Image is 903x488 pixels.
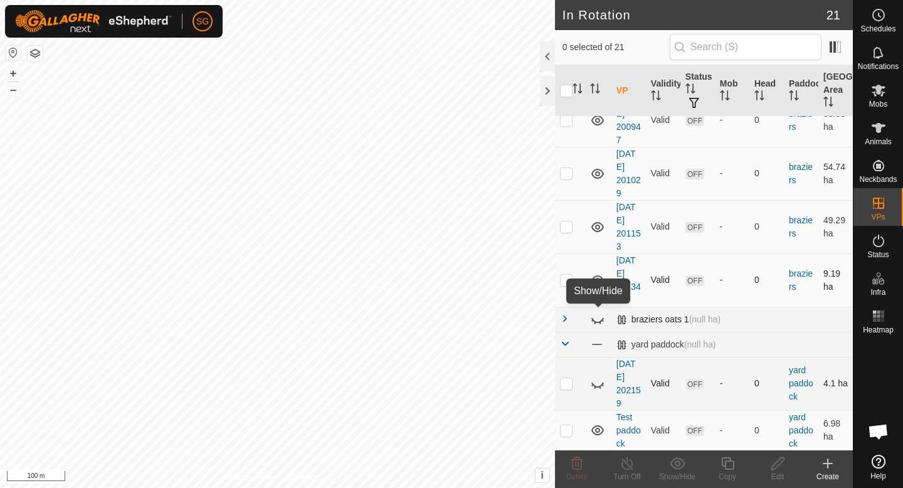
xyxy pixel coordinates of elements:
button: Reset Map [6,45,21,60]
td: Valid [646,410,680,450]
a: braziers [789,109,813,132]
th: Paddock [784,65,818,117]
span: Animals [865,138,892,146]
div: yard paddock [616,339,716,350]
th: Mob [715,65,749,117]
div: - [720,114,744,127]
a: [DATE] 200947 [616,95,641,145]
td: 0 [749,357,784,410]
p-sorticon: Activate to sort [590,85,600,95]
p-sorticon: Activate to sort [720,92,730,102]
span: Status [867,251,889,258]
span: Infra [870,289,885,296]
td: 9.19 ha [818,253,853,307]
span: OFF [685,222,704,233]
td: 4.1 ha [818,357,853,410]
th: Status [680,65,715,117]
span: 21 [826,6,840,24]
span: 0 selected of 21 [562,41,670,54]
span: i [541,470,544,480]
a: [DATE] 201153 [616,202,641,252]
div: Create [803,471,853,482]
th: [GEOGRAPHIC_DATA] Area [818,65,853,117]
button: i [536,469,549,482]
div: - [720,273,744,287]
a: braziers [789,162,813,185]
a: yard paddock [789,365,813,401]
span: OFF [685,379,704,390]
div: Turn Off [602,471,652,482]
p-sorticon: Activate to sort [651,92,661,102]
span: OFF [685,275,704,286]
div: braziers oats 1 [616,314,721,325]
a: yard paddock [789,412,813,448]
td: 36.03 ha [818,93,853,147]
p-sorticon: Activate to sort [823,98,833,109]
span: SG [196,15,209,28]
a: Privacy Policy [228,472,275,483]
td: 0 [749,147,784,200]
span: (null ha) [689,314,721,324]
span: (null ha) [684,339,716,349]
span: Neckbands [859,176,897,183]
a: Test paddock [616,412,641,448]
span: Mobs [869,100,887,108]
span: Delete [566,472,588,481]
p-sorticon: Activate to sort [573,85,583,95]
div: Edit [752,471,803,482]
span: OFF [685,169,704,179]
td: Valid [646,253,680,307]
p-sorticon: Activate to sort [789,92,799,102]
td: 0 [749,200,784,253]
div: - [720,377,744,390]
span: Notifications [858,63,899,70]
a: braziers [789,268,813,292]
a: [DATE] 202159 [616,359,641,408]
h2: In Rotation [562,8,826,23]
td: Valid [646,357,680,410]
td: Valid [646,200,680,253]
td: Valid [646,93,680,147]
button: – [6,82,21,97]
td: 49.29 ha [818,200,853,253]
a: [DATE] 201346 [616,255,641,305]
td: 0 [749,410,784,450]
span: OFF [685,425,704,436]
p-sorticon: Activate to sort [685,85,695,95]
td: Valid [646,147,680,200]
th: Validity [646,65,680,117]
div: - [720,220,744,233]
span: OFF [685,115,704,126]
span: Help [870,472,886,480]
th: Head [749,65,784,117]
div: Open chat [860,413,897,450]
div: Copy [702,471,752,482]
div: Show/Hide [652,471,702,482]
input: Search (S) [670,34,821,60]
a: [DATE] 201029 [616,149,641,198]
th: VP [611,65,646,117]
span: Schedules [860,25,895,33]
p-sorticon: Activate to sort [754,92,764,102]
a: Contact Us [290,472,327,483]
a: braziers [789,215,813,238]
td: 0 [749,93,784,147]
div: - [720,424,744,437]
img: Gallagher Logo [15,10,172,33]
span: Heatmap [863,326,894,334]
a: Help [853,450,903,485]
td: 54.74 ha [818,147,853,200]
td: 0 [749,253,784,307]
button: Map Layers [28,46,43,61]
td: 6.98 ha [818,410,853,450]
div: - [720,167,744,180]
button: + [6,66,21,81]
span: VPs [871,213,885,221]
